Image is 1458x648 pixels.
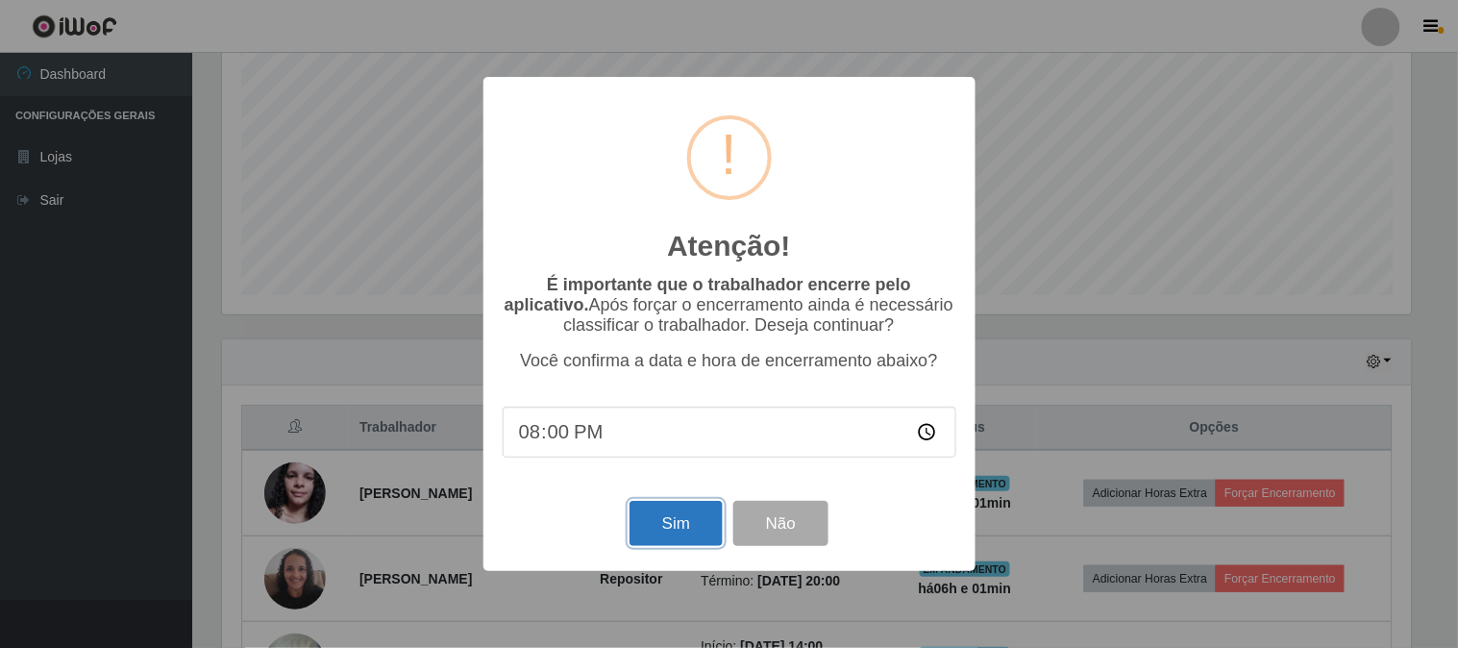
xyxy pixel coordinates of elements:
p: Você confirma a data e hora de encerramento abaixo? [503,351,956,371]
p: Após forçar o encerramento ainda é necessário classificar o trabalhador. Deseja continuar? [503,275,956,336]
b: É importante que o trabalhador encerre pelo aplicativo. [505,275,911,314]
h2: Atenção! [667,229,790,263]
button: Não [733,501,828,546]
button: Sim [630,501,723,546]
